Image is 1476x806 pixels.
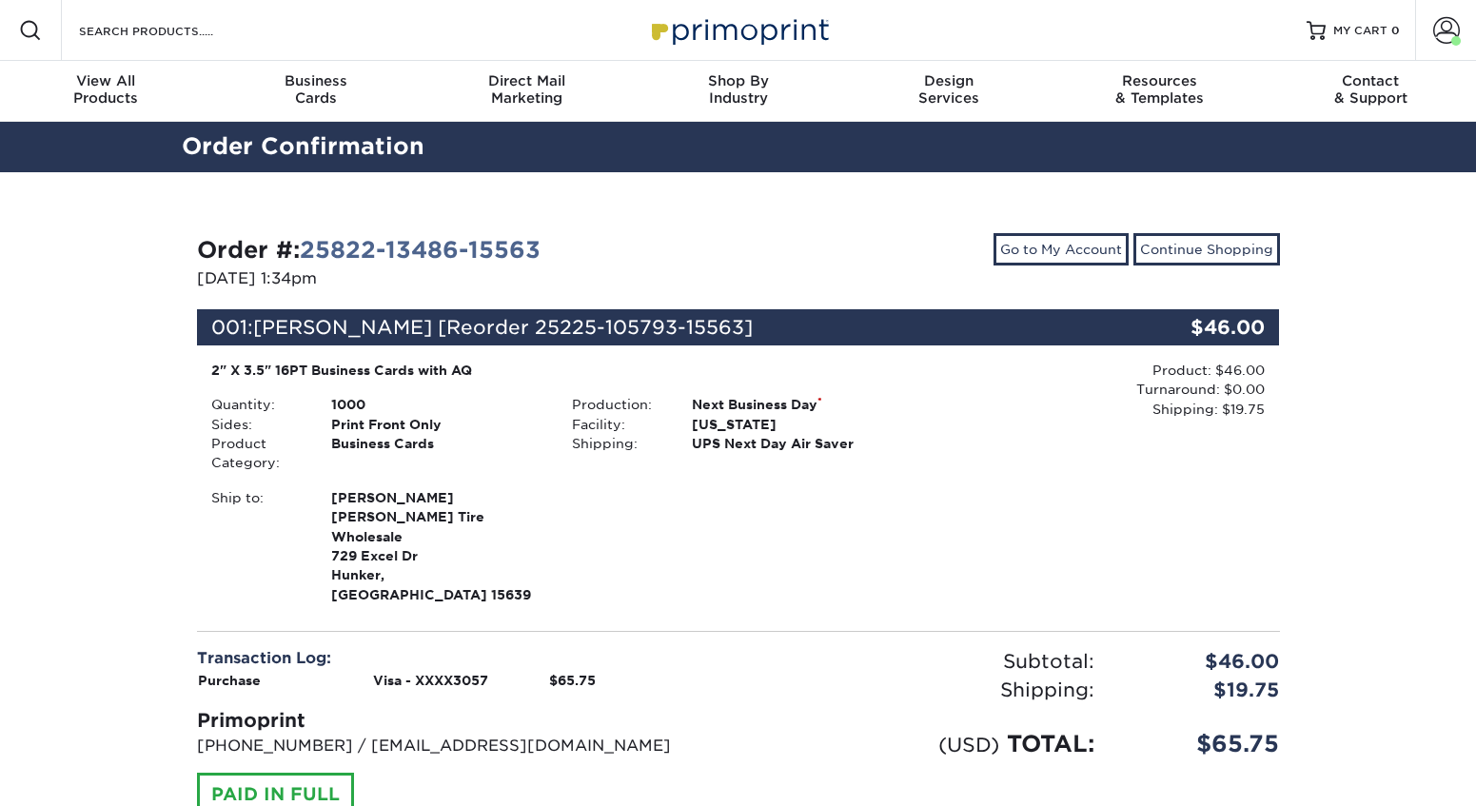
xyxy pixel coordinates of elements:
[317,434,558,473] div: Business Cards
[331,507,543,546] span: [PERSON_NAME] Tire Wholesale
[1109,727,1294,761] div: $65.75
[197,434,317,473] div: Product Category:
[843,72,1054,107] div: Services
[1133,233,1280,265] a: Continue Shopping
[197,236,541,264] strong: Order #:
[211,61,423,122] a: BusinessCards
[1007,730,1094,757] span: TOTAL:
[938,733,999,757] small: (USD)
[678,434,918,453] div: UPS Next Day Air Saver
[1391,24,1400,37] span: 0
[1054,72,1266,107] div: & Templates
[211,361,905,380] div: 2" X 3.5" 16PT Business Cards with AQ
[198,673,261,688] strong: Purchase
[331,546,543,565] span: 729 Excel Dr
[1109,647,1294,676] div: $46.00
[422,72,633,107] div: Marketing
[738,676,1109,704] div: Shipping:
[211,72,423,89] span: Business
[317,395,558,414] div: 1000
[633,61,844,122] a: Shop ByIndustry
[1099,309,1280,345] div: $46.00
[197,267,724,290] p: [DATE] 1:34pm
[1109,676,1294,704] div: $19.75
[197,395,317,414] div: Quantity:
[197,735,724,757] p: [PHONE_NUMBER] / [EMAIL_ADDRESS][DOMAIN_NAME]
[197,309,1099,345] div: 001:
[253,316,753,339] span: [PERSON_NAME] [Reorder 25225-105793-15563]
[197,647,724,670] div: Transaction Log:
[211,72,423,107] div: Cards
[1265,61,1476,122] a: Contact& Support
[558,434,678,453] div: Shipping:
[994,233,1129,265] a: Go to My Account
[197,706,724,735] div: Primoprint
[1054,72,1266,89] span: Resources
[317,415,558,434] div: Print Front Only
[1333,23,1387,39] span: MY CART
[197,488,317,604] div: Ship to:
[1054,61,1266,122] a: Resources& Templates
[558,395,678,414] div: Production:
[422,72,633,89] span: Direct Mail
[77,19,263,42] input: SEARCH PRODUCTS.....
[558,415,678,434] div: Facility:
[643,10,834,50] img: Primoprint
[422,61,633,122] a: Direct MailMarketing
[1265,72,1476,107] div: & Support
[738,647,1109,676] div: Subtotal:
[918,361,1265,419] div: Product: $46.00 Turnaround: $0.00 Shipping: $19.75
[1265,72,1476,89] span: Contact
[373,673,488,688] strong: Visa - XXXX3057
[331,488,543,507] span: [PERSON_NAME]
[549,673,596,688] strong: $65.75
[633,72,844,89] span: Shop By
[678,415,918,434] div: [US_STATE]
[678,395,918,414] div: Next Business Day
[843,61,1054,122] a: DesignServices
[300,236,541,264] a: 25822-13486-15563
[331,488,543,602] strong: Hunker, [GEOGRAPHIC_DATA] 15639
[843,72,1054,89] span: Design
[197,415,317,434] div: Sides:
[633,72,844,107] div: Industry
[167,129,1309,165] h2: Order Confirmation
